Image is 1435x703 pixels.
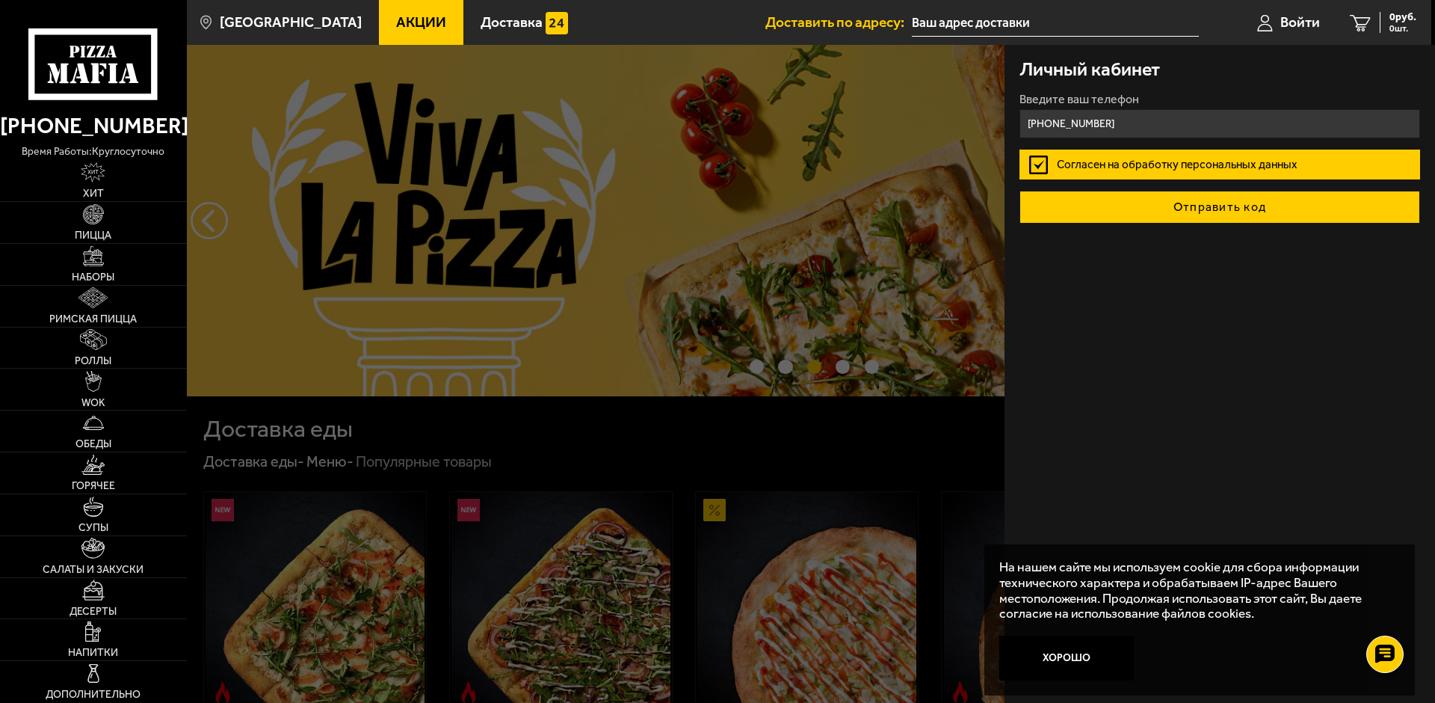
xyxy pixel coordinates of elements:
input: Ваш адрес доставки [912,9,1199,37]
span: Десерты [70,607,117,617]
img: 15daf4d41897b9f0e9f617042186c801.svg [546,12,568,34]
label: Согласен на обработку персональных данных [1019,150,1420,179]
span: Напитки [68,648,118,658]
span: Хит [83,188,104,199]
p: На нашем сайте мы используем cookie для сбора информации технического характера и обрабатываем IP... [999,559,1391,621]
span: 0 руб. [1389,12,1416,22]
span: Горячее [72,481,115,491]
span: Пицца [75,230,111,241]
span: Обеды [75,439,111,449]
button: Отправить код [1019,191,1420,224]
span: Доставка [481,15,543,29]
span: Акции [396,15,446,29]
span: 0 шт. [1389,24,1416,33]
span: Войти [1280,15,1320,29]
span: Римская пицца [49,314,137,325]
span: Наборы [72,272,114,283]
span: Доставить по адресу: [765,15,912,29]
span: Салаты и закуски [43,565,143,575]
button: Хорошо [999,636,1134,681]
span: [GEOGRAPHIC_DATA] [220,15,362,29]
span: WOK [81,398,105,408]
span: Дополнительно [46,690,141,700]
label: Введите ваш телефон [1019,93,1420,105]
h3: Личный кабинет [1019,60,1160,79]
span: Роллы [75,356,111,366]
span: Супы [78,523,108,533]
